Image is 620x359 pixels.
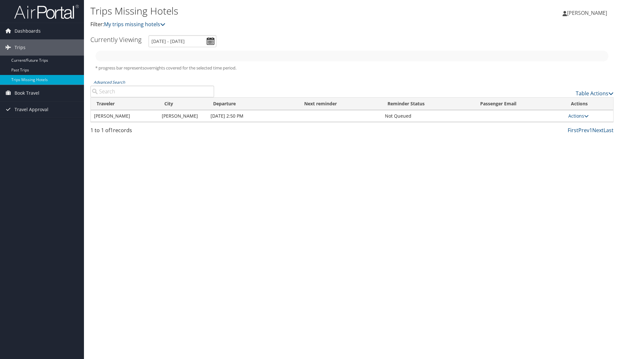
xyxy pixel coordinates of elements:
[94,79,125,85] a: Advanced Search
[90,126,214,137] div: 1 to 1 of records
[159,110,207,122] td: [PERSON_NAME]
[15,39,26,56] span: Trips
[578,127,589,134] a: Prev
[90,4,439,18] h1: Trips Missing Hotels
[207,98,298,110] th: Departure: activate to sort column descending
[568,127,578,134] a: First
[90,86,214,97] input: Advanced Search
[149,35,216,47] input: [DATE] - [DATE]
[15,85,39,101] span: Book Travel
[576,90,614,97] a: Table Actions
[91,98,159,110] th: Traveler: activate to sort column ascending
[589,127,592,134] a: 1
[14,4,79,19] img: airportal-logo.png
[592,127,604,134] a: Next
[110,127,113,134] span: 1
[159,98,207,110] th: City: activate to sort column ascending
[95,65,609,71] h5: * progress bar represents overnights covered for the selected time period.
[382,110,474,122] td: Not Queued
[563,3,614,23] a: [PERSON_NAME]
[15,101,48,118] span: Travel Approval
[91,110,159,122] td: [PERSON_NAME]
[298,98,382,110] th: Next reminder
[382,98,474,110] th: Reminder Status
[474,98,565,110] th: Passenger Email: activate to sort column ascending
[565,98,613,110] th: Actions
[567,9,607,16] span: [PERSON_NAME]
[604,127,614,134] a: Last
[568,113,589,119] a: Actions
[104,21,165,28] a: My trips missing hotels
[90,20,439,29] p: Filter:
[15,23,41,39] span: Dashboards
[90,35,141,44] h3: Currently Viewing
[207,110,298,122] td: [DATE] 2:50 PM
